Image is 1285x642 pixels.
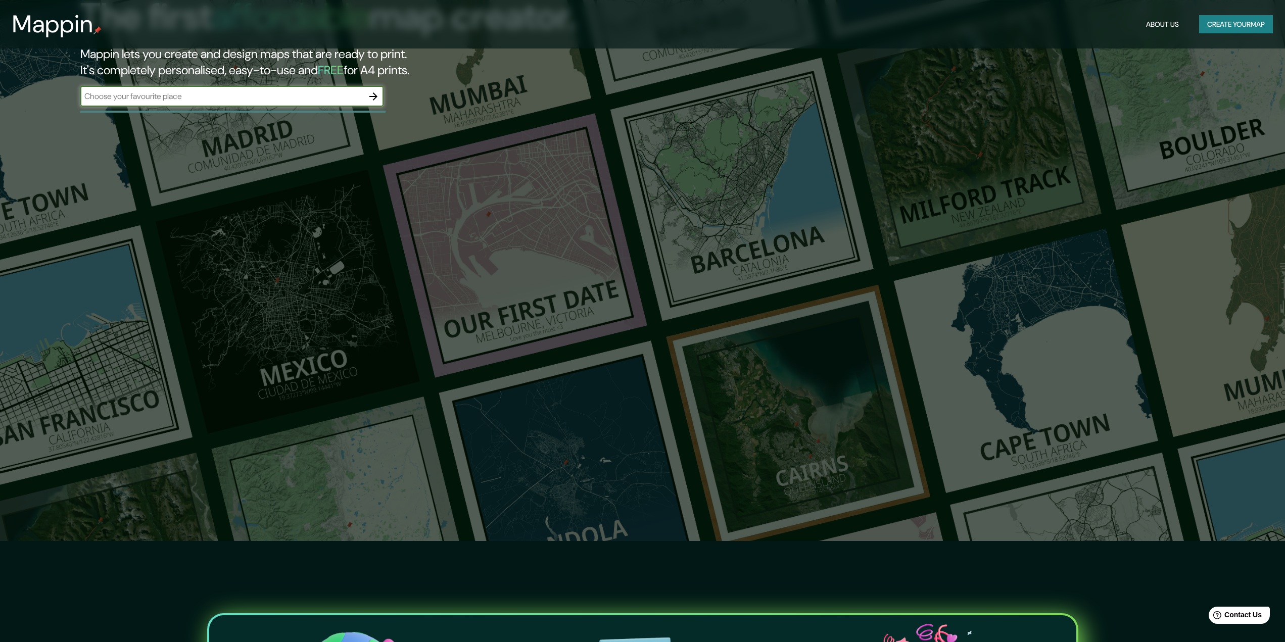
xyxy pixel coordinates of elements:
[1199,15,1273,34] button: Create yourmap
[1142,15,1183,34] button: About Us
[93,26,102,34] img: mappin-pin
[12,10,93,38] h3: Mappin
[318,62,344,78] h5: FREE
[80,90,363,102] input: Choose your favourite place
[1195,603,1274,631] iframe: Help widget launcher
[80,46,723,78] h2: Mappin lets you create and design maps that are ready to print. It's completely personalised, eas...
